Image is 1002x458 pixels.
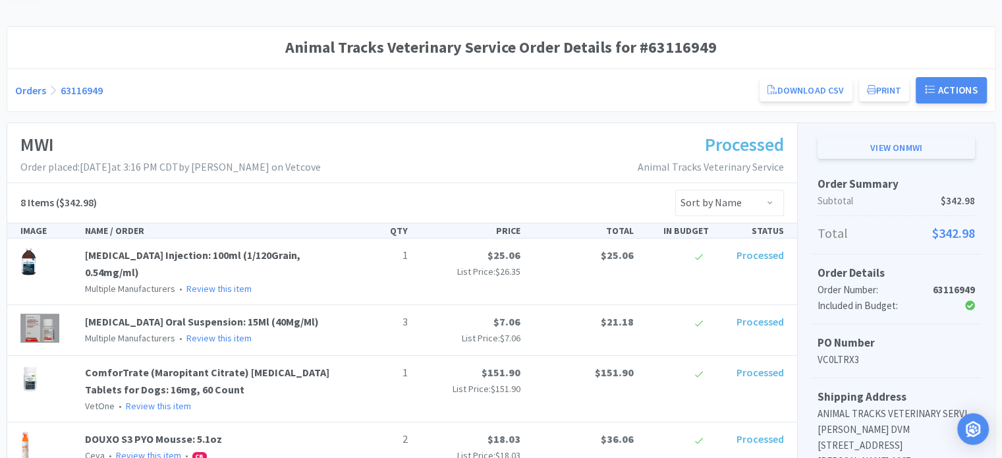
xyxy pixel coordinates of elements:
div: IMAGE [15,223,80,238]
p: VC0LTRX3 [818,352,975,368]
h5: ($342.98) [20,194,97,212]
div: PRICE [413,223,526,238]
div: Order Number: [818,282,922,298]
h1: MWI [20,130,321,159]
p: 1 [343,247,408,264]
a: Download CSV [760,79,852,101]
p: List Price: [418,331,520,345]
a: Review this item [126,400,191,412]
span: Multiple Manufacturers [85,332,175,344]
span: Processed [737,366,784,379]
span: $151.90 [482,366,520,379]
div: Open Intercom Messenger [957,413,989,445]
h1: Animal Tracks Veterinary Service Order Details for #63116949 [15,35,987,60]
span: $25.06 [487,248,520,262]
img: 0ab41771ed794aacae394503a50ead2b_272985.png [20,314,59,343]
a: DOUXO S3 PYO Mousse: 5.1oz [85,432,222,445]
div: STATUS [714,223,789,238]
span: $342.98 [941,193,975,209]
img: 1c162542b1e74fd8abee8f91407a2ea3_6376.png [20,247,37,276]
span: $26.35 [495,266,520,277]
span: Processed [705,132,784,156]
span: $151.90 [491,383,520,395]
span: Processed [737,432,784,445]
span: 8 Items [20,196,54,209]
p: 3 [343,314,408,331]
button: Print [859,79,910,101]
span: • [177,283,184,295]
button: Actions [916,77,987,103]
strong: 63116949 [933,283,975,296]
span: $25.06 [600,248,633,262]
h5: Shipping Address [818,388,975,406]
span: • [117,400,124,412]
p: List Price: [418,382,520,396]
p: 1 [343,364,408,382]
img: 5e7d24fb6c7b4c9c9392f75164d08b7f_772798.png [20,364,40,393]
span: Processed [737,248,784,262]
a: 63116949 [61,84,103,97]
a: View onMWI [818,136,975,159]
p: Subtotal [818,193,975,209]
span: • [177,332,184,344]
span: $7.06 [500,332,520,344]
p: Order placed: [DATE] at 3:16 PM CDT by [PERSON_NAME] on Vetcove [20,159,321,176]
a: [MEDICAL_DATA] Oral Suspension: 15Ml (40Mg/Ml) [85,315,319,328]
h5: PO Number [818,334,975,352]
h5: Order Details [818,264,975,282]
div: QTY [338,223,413,238]
a: Orders [15,84,46,97]
p: Total [818,223,975,244]
span: Processed [737,315,784,328]
div: Included in Budget: [818,298,922,314]
span: VetOne [85,400,115,412]
div: TOTAL [526,223,638,238]
div: IN BUDGET [638,223,713,238]
span: $18.03 [487,432,520,445]
p: 2 [343,431,408,448]
div: NAME / ORDER [80,223,338,238]
span: Multiple Manufacturers [85,283,175,295]
a: Review this item [186,283,252,295]
a: Review this item [186,332,252,344]
span: $151.90 [594,366,633,379]
a: [MEDICAL_DATA] Injection: 100ml (1/120Grain, 0.54mg/ml) [85,248,300,279]
p: List Price: [418,264,520,279]
span: $7.06 [493,315,520,328]
p: Animal Tracks Veterinary Service [638,159,784,176]
h5: Order Summary [818,175,975,193]
span: $342.98 [932,223,975,244]
a: ComforTrate (Maropitant Citrate) [MEDICAL_DATA] Tablets for Dogs: 16mg, 60 Count [85,366,329,396]
span: $21.18 [600,315,633,328]
span: $36.06 [600,432,633,445]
